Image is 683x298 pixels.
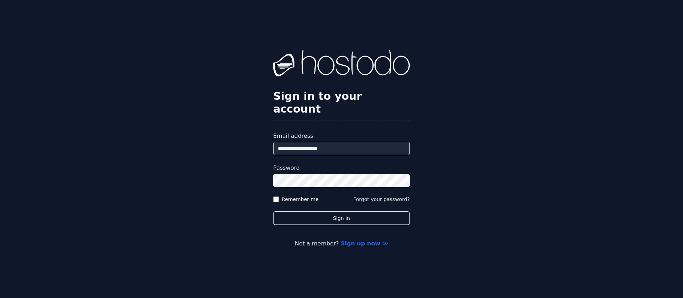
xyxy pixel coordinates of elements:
a: Sign up now ≫ [341,240,388,247]
h2: Sign in to your account [273,90,410,115]
label: Email address [273,132,410,140]
button: Forgot your password? [353,196,410,203]
button: Sign in [273,211,410,225]
label: Password [273,164,410,172]
label: Remember me [282,196,319,203]
p: Not a member? [34,239,649,248]
img: Hostodo [273,50,410,78]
